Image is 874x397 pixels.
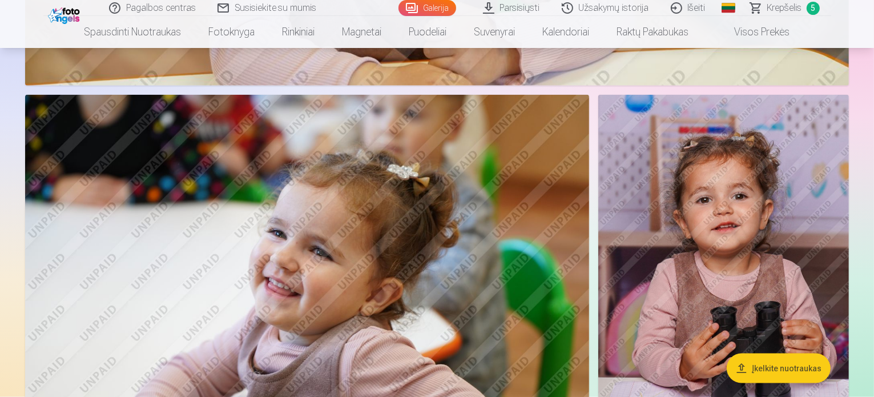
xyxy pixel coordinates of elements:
a: Kalendoriai [529,16,603,48]
a: Rinkiniai [269,16,329,48]
img: /fa2 [48,5,83,24]
a: Raktų pakabukas [603,16,703,48]
a: Puodeliai [396,16,461,48]
span: Krepšelis [767,1,802,15]
a: Visos prekės [703,16,804,48]
a: Magnetai [329,16,396,48]
a: Spausdinti nuotraukas [71,16,195,48]
span: 5 [807,2,820,15]
a: Suvenyrai [461,16,529,48]
button: Įkelkite nuotraukas [727,354,831,383]
a: Fotoknyga [195,16,269,48]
